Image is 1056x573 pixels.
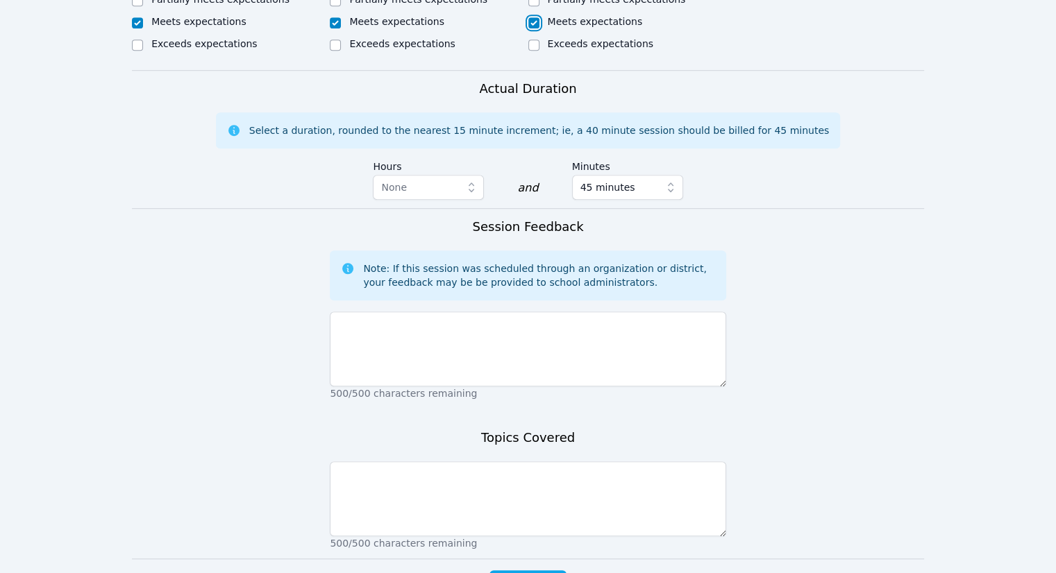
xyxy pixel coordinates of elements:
[517,180,538,196] div: and
[481,428,575,447] h3: Topics Covered
[151,16,246,27] label: Meets expectations
[363,262,714,289] div: Note: If this session was scheduled through an organization or district, your feedback may be be ...
[479,79,576,99] h3: Actual Duration
[548,38,653,49] label: Exceeds expectations
[249,123,829,137] div: Select a duration, rounded to the nearest 15 minute increment; ie, a 40 minute session should be ...
[580,179,635,196] span: 45 minutes
[381,182,407,193] span: None
[330,386,726,400] p: 500/500 characters remaining
[373,175,484,200] button: None
[548,16,643,27] label: Meets expectations
[373,154,484,175] label: Hours
[349,16,444,27] label: Meets expectations
[151,38,257,49] label: Exceeds expectations
[330,536,726,550] p: 500/500 characters remaining
[472,217,583,237] h3: Session Feedback
[572,175,683,200] button: 45 minutes
[572,154,683,175] label: Minutes
[349,38,455,49] label: Exceeds expectations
